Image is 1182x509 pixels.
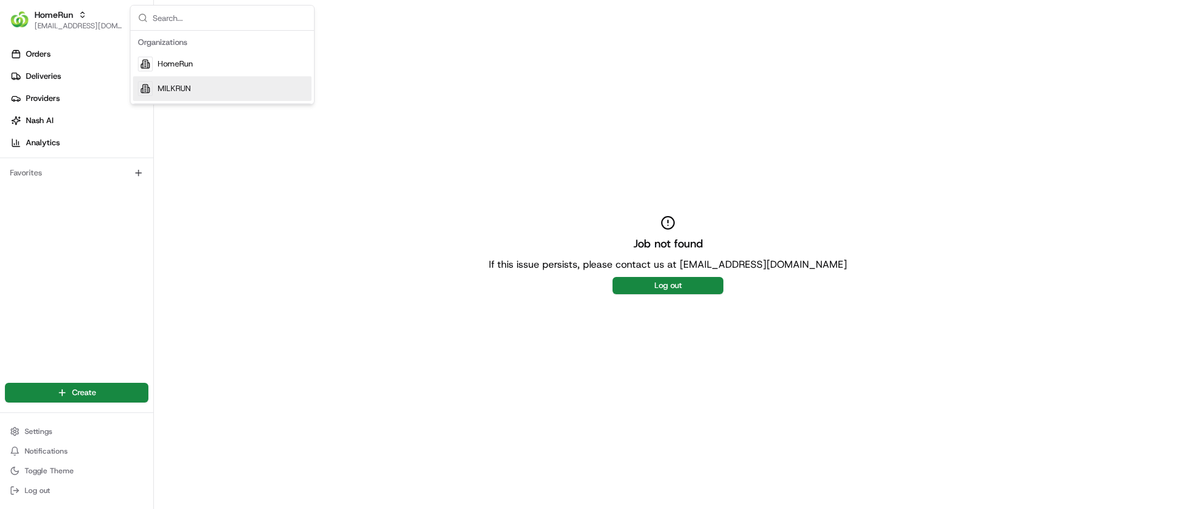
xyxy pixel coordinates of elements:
span: Create [72,387,96,398]
span: MILKRUN [158,83,191,94]
button: HomeRun [34,9,73,21]
button: Log out [613,277,723,294]
span: Deliveries [26,71,61,82]
a: Orders [5,44,153,64]
a: Nash AI [5,111,153,130]
button: Create [5,383,148,403]
a: Deliveries [5,66,153,86]
a: Providers [5,89,153,108]
span: Analytics [26,137,60,148]
button: Settings [5,423,148,440]
span: Notifications [25,446,68,456]
div: Organizations [133,33,312,52]
h2: Job not found [633,235,703,252]
button: HomeRunHomeRun[EMAIL_ADDRESS][DOMAIN_NAME] [5,5,127,34]
div: Favorites [5,163,148,183]
span: Log out [25,486,50,495]
img: HomeRun [10,10,30,30]
span: Nash AI [26,115,54,126]
button: Notifications [5,443,148,460]
p: If this issue persists, please contact us at [EMAIL_ADDRESS][DOMAIN_NAME] [489,257,847,272]
a: Analytics [5,133,153,153]
span: Providers [26,93,60,104]
input: Search... [153,6,307,30]
button: Toggle Theme [5,462,148,479]
div: Suggestions [131,31,314,104]
span: HomeRun [158,58,193,70]
span: Settings [25,427,52,436]
button: [EMAIL_ADDRESS][DOMAIN_NAME] [34,21,123,31]
span: Toggle Theme [25,466,74,476]
button: Log out [5,482,148,499]
span: Orders [26,49,50,60]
